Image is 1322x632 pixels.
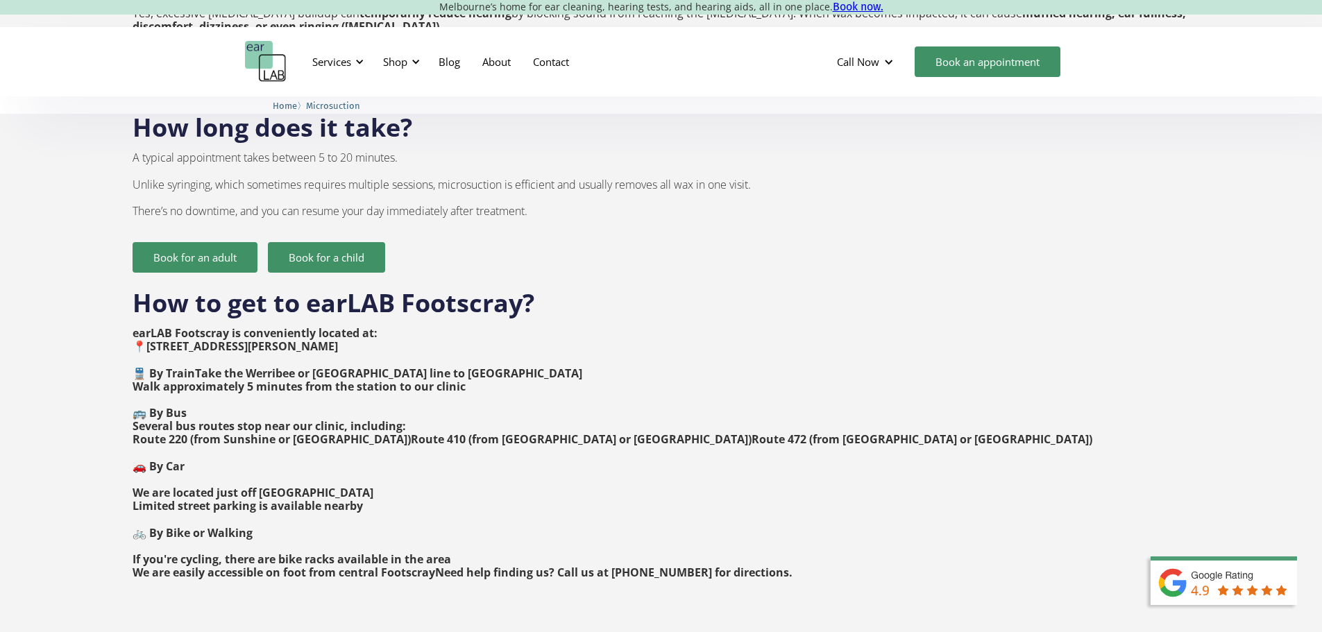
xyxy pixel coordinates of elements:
div: Call Now [837,55,879,69]
a: Home [273,99,297,112]
div: Services [304,41,368,83]
a: About [471,42,522,82]
strong: muffled hearing, ear fullness, discomfort, dizziness, or even ringing ([MEDICAL_DATA]). ‍ [133,6,1186,34]
a: Book an appointment [915,46,1060,77]
h2: How to get to earLAB Footscray? [133,273,1190,320]
a: Blog [427,42,471,82]
span: Microsuction [306,101,360,111]
h2: How long does it take? [133,97,1190,144]
a: Contact [522,42,580,82]
a: home [245,41,287,83]
a: Book for a child [268,242,385,273]
div: Shop [375,41,424,83]
a: Book for an adult [133,242,257,273]
div: Shop [383,55,407,69]
strong: earLAB Footscray is conveniently located at: 📍[STREET_ADDRESS][PERSON_NAME] 🚆 By TrainTake the We... [133,325,1092,580]
div: Services [312,55,351,69]
a: Microsuction [306,99,360,112]
li: 〉 [273,99,306,113]
p: A typical appointment takes between 5 to 20 minutes. Unlike syringing, which sometimes requires m... [133,151,1190,218]
span: Home [273,101,297,111]
div: Call Now [826,41,908,83]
